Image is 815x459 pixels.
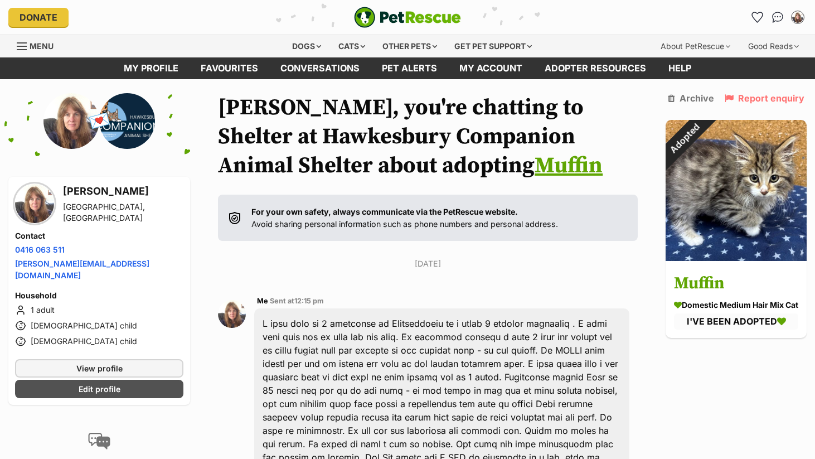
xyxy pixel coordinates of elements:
[30,41,54,51] span: Menu
[354,7,461,28] img: logo-e224e6f780fb5917bec1dbf3a21bbac754714ae5b6737aabdf751b685950b380.svg
[354,7,461,28] a: PetRescue
[769,8,787,26] a: Conversations
[674,299,798,311] div: Domestic Medium Hair Mix Cat
[269,57,371,79] a: conversations
[371,57,448,79] a: Pet alerts
[651,105,717,172] div: Adopted
[15,230,183,241] h4: Contact
[63,183,183,199] h3: [PERSON_NAME]
[251,206,558,230] p: Avoid sharing personal information such as phone numbers and personal address.
[674,271,798,296] h3: Muffin
[8,8,69,27] a: Donate
[294,297,324,305] span: 12:15 pm
[772,12,784,23] img: chat-41dd97257d64d25036548639549fe6c8038ab92f7586957e7f3b1b290dea8141.svg
[15,259,149,280] a: [PERSON_NAME][EMAIL_ADDRESS][DOMAIN_NAME]
[533,57,657,79] a: Adopter resources
[251,207,518,216] strong: For your own safety, always communicate via the PetRescue website.
[15,290,183,301] h4: Household
[88,433,110,450] img: conversation-icon-4a6f8262b818ee0b60e3300018af0b2d0b884aa5de6e9bcb8d3d4eeb1a70a7c4.svg
[375,35,445,57] div: Other pets
[657,57,702,79] a: Help
[668,93,714,103] a: Archive
[725,93,804,103] a: Report enquiry
[749,8,767,26] a: Favourites
[448,57,533,79] a: My account
[749,8,807,26] ul: Account quick links
[113,57,190,79] a: My profile
[331,35,373,57] div: Cats
[792,12,803,23] img: Juliet Ramsey profile pic
[218,93,638,180] h1: [PERSON_NAME], you're chatting to Shelter at Hawkesbury Companion Animal Shelter about adopting
[284,35,329,57] div: Dogs
[76,363,123,374] span: View profile
[15,335,183,348] li: [DEMOGRAPHIC_DATA] child
[447,35,540,57] div: Get pet support
[15,303,183,317] li: 1 adult
[257,297,268,305] span: Me
[218,300,246,328] img: Juliet Ramsey profile pic
[190,57,269,79] a: Favourites
[15,359,183,378] a: View profile
[43,93,99,149] img: Juliet Ramsey profile pic
[15,380,183,398] a: Edit profile
[99,93,155,149] img: Hawkesbury Companion Animal Shelter profile pic
[63,201,183,224] div: [GEOGRAPHIC_DATA], [GEOGRAPHIC_DATA]
[789,8,807,26] button: My account
[15,319,183,332] li: [DEMOGRAPHIC_DATA] child
[740,35,807,57] div: Good Reads
[79,383,120,395] span: Edit profile
[666,252,807,263] a: Adopted
[17,35,61,55] a: Menu
[674,313,798,329] div: I'VE BEEN ADOPTED
[653,35,738,57] div: About PetRescue
[535,152,603,180] a: Muffin
[666,263,807,337] a: Muffin Domestic Medium Hair Mix Cat I'VE BEEN ADOPTED
[270,297,324,305] span: Sent at
[666,120,807,261] img: Muffin
[218,258,638,269] p: [DATE]
[87,109,112,133] span: 💌
[15,184,54,223] img: Juliet Ramsey profile pic
[15,245,65,254] a: 0416 063 511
